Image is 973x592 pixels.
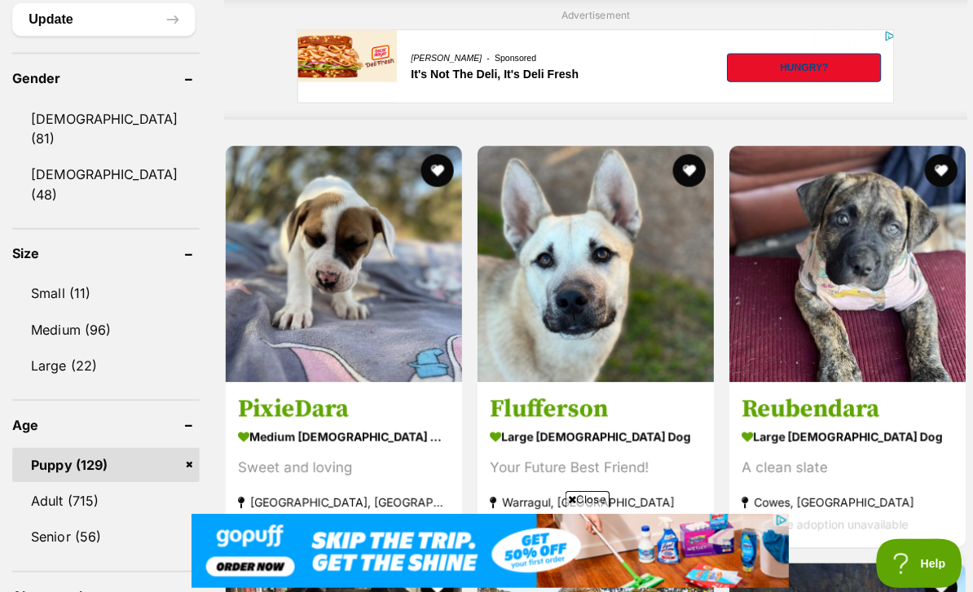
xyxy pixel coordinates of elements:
[474,379,709,544] a: Flufferson large [DEMOGRAPHIC_DATA] Dog Your Future Best Friend! Warragul, [GEOGRAPHIC_DATA] Inte...
[295,29,888,103] iframe: Advertisement
[870,535,957,584] iframe: Help Scout Beacon - Open
[236,454,447,476] div: Sweet and loving
[12,414,198,429] header: Age
[12,480,198,515] a: Adult (715)
[724,379,959,544] a: Reubendara large [DEMOGRAPHIC_DATA] Dog A clean slate Cowes, [GEOGRAPHIC_DATA] Interstate adoptio...
[236,488,447,510] strong: [GEOGRAPHIC_DATA], [GEOGRAPHIC_DATA]
[427,24,580,52] a: Hungry?
[12,3,194,36] button: Update
[486,454,697,476] div: Your Future Best Friend!
[236,391,447,422] h3: PixieDara
[486,422,697,445] strong: large [DEMOGRAPHIC_DATA] Dog
[12,156,198,210] a: [DEMOGRAPHIC_DATA] (48)
[224,379,459,544] a: PixieDara medium [DEMOGRAPHIC_DATA] Dog Sweet and loving [GEOGRAPHIC_DATA], [GEOGRAPHIC_DATA] Int...
[12,274,198,309] a: Small (11)
[12,310,198,344] a: Medium (96)
[474,145,709,379] img: Flufferson - German Shepherd Dog
[183,24,237,33] span: Sponsored
[1,1,594,74] a: image
[113,24,183,34] a: [PERSON_NAME]
[12,70,198,85] header: Gender
[183,24,237,34] a: Sponsored
[486,391,697,422] h3: Flufferson
[737,422,947,445] strong: large [DEMOGRAPHIC_DATA] Dog
[918,153,951,186] button: favourite
[737,454,947,476] div: A clean slate
[737,391,947,422] h3: Reubendara
[12,346,198,380] a: Large (22)
[12,101,198,155] a: [DEMOGRAPHIC_DATA] (81)
[480,31,528,44] span: Hungry?
[737,514,902,528] span: Interstate adoption unavailable
[190,511,783,584] iframe: Advertisement
[486,488,697,510] strong: Warragul, [GEOGRAPHIC_DATA]
[236,422,447,445] strong: medium [DEMOGRAPHIC_DATA] Dog
[418,153,451,186] button: favourite
[668,153,701,186] button: favourite
[724,145,959,379] img: Reubendara - Bull Arab Dog
[12,445,198,479] a: Puppy (129)
[737,488,947,510] strong: Cowes, [GEOGRAPHIC_DATA]
[224,145,459,379] img: PixieDara - Bull Arab Dog
[12,516,198,550] a: Senior (56)
[12,244,198,259] header: Size
[113,37,280,51] a: It's Not The Deli, It's Deli Fresh
[561,488,605,504] span: Close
